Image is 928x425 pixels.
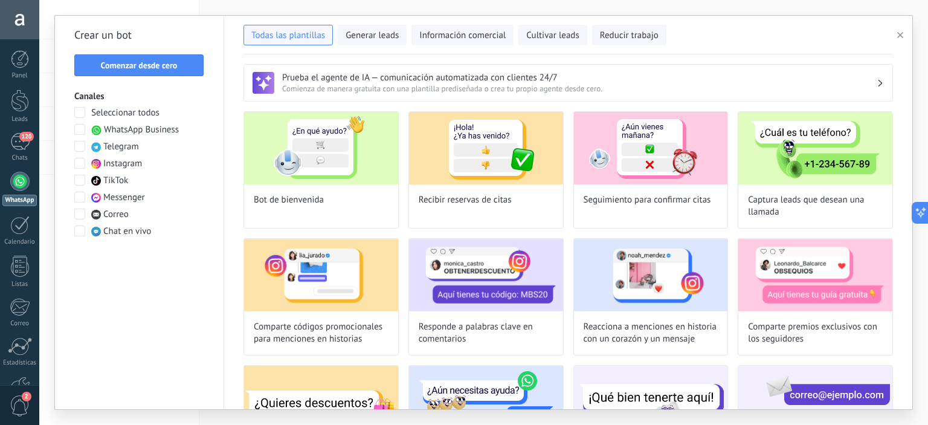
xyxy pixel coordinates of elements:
img: Reacciona a menciones en historia con un corazón y un mensaje [574,239,728,311]
span: Todas las plantillas [251,30,325,42]
span: Comienza de manera gratuita con una plantilla prediseñada o crea tu propio agente desde cero. [282,83,877,94]
span: Instagram [103,158,142,170]
span: Comparte premios exclusivos con los seguidores [748,321,883,345]
span: Captura leads que desean una llamada [748,194,883,218]
button: Cultivar leads [518,25,587,45]
button: Todas las plantillas [243,25,333,45]
span: Responde a palabras clave en comentarios [419,321,553,345]
div: Leads [2,115,37,123]
span: Messenger [103,192,145,204]
div: Correo [2,320,37,328]
h2: Crear un bot [74,25,204,45]
span: Reacciona a menciones en historia con un corazón y un mensaje [584,321,718,345]
img: Bot de bienvenida [244,112,398,184]
button: Información comercial [411,25,514,45]
img: Captura leads que desean una llamada [738,112,892,184]
img: Comparte códigos promocionales para menciones en historias [244,239,398,311]
img: Responde a palabras clave en comentarios [409,239,563,311]
span: Reducir trabajo [600,30,659,42]
span: Generar leads [346,30,399,42]
span: Cultivar leads [526,30,579,42]
div: Calendario [2,238,37,246]
span: Recibir reservas de citas [419,194,512,206]
div: Panel [2,72,37,80]
span: TikTok [103,175,128,187]
span: Seguimiento para confirmar citas [584,194,711,206]
div: Chats [2,154,37,162]
h3: Canales [74,91,204,102]
div: Listas [2,281,37,288]
h3: Prueba el agente de IA — comunicación automatizada con clientes 24/7 [282,72,877,83]
button: Reducir trabajo [592,25,666,45]
span: WhatsApp Business [104,124,179,136]
img: Seguimiento para confirmar citas [574,112,728,184]
div: WhatsApp [2,195,37,206]
span: Comenzar desde cero [101,61,178,70]
div: Estadísticas [2,359,37,367]
span: Bot de bienvenida [254,194,324,206]
span: Seleccionar todos [91,107,159,119]
button: Comenzar desde cero [74,54,204,76]
span: 2 [22,392,31,401]
img: Recibir reservas de citas [409,112,563,184]
span: 120 [19,132,33,141]
button: Generar leads [338,25,407,45]
span: Información comercial [419,30,506,42]
img: Comparte premios exclusivos con los seguidores [738,239,892,311]
span: Chat en vivo [103,225,151,238]
span: Telegram [103,141,139,153]
span: Comparte códigos promocionales para menciones en historias [254,321,388,345]
span: Correo [103,209,129,221]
